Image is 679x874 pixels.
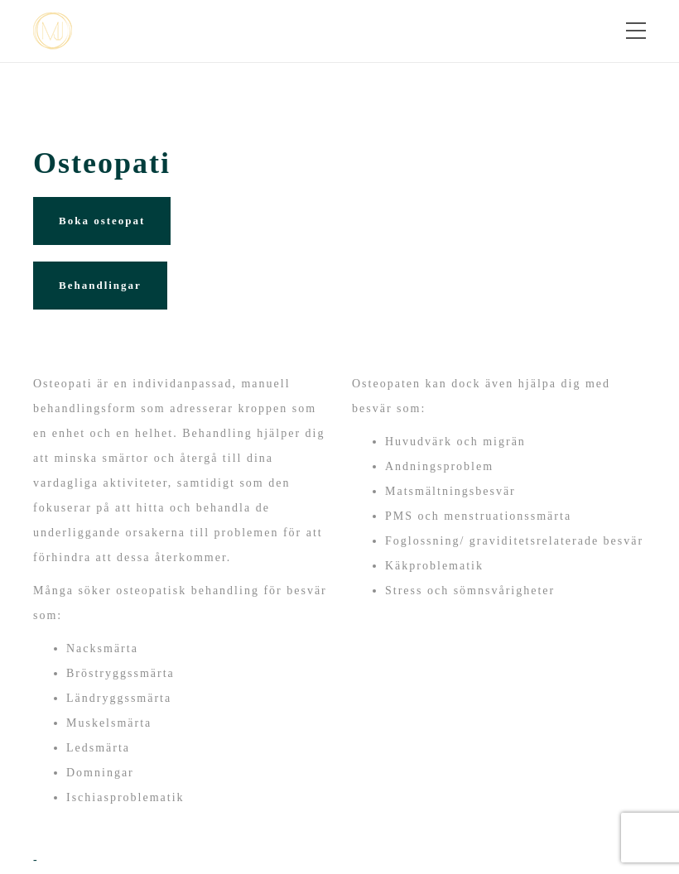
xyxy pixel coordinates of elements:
[33,262,167,310] a: Behandlingar
[626,30,646,31] span: Toggle menu
[385,504,646,529] li: PMS och menstruationssmärta
[33,12,72,50] img: mjstudio
[66,736,327,761] li: Ledsmärta
[33,197,171,245] a: Boka osteopat
[33,853,39,866] span: -
[385,479,646,504] li: Matsmältningsbesvär
[385,430,646,454] li: Huvudvärk och migrän
[33,12,72,50] a: mjstudio mjstudio mjstudio
[66,686,327,711] li: Ländryggssmärta
[66,785,327,810] li: Ischiasproblematik
[352,372,646,421] p: Osteopaten kan dock även hjälpa dig med besvär som:
[59,279,142,291] span: Behandlingar
[385,554,646,579] li: Käkproblematik
[33,146,646,180] span: Osteopati
[66,711,327,736] li: Muskelsmärta
[66,661,327,686] li: Bröstryggssmärta
[385,454,646,479] li: Andningsproblem
[33,372,327,570] p: Osteopati är en individanpassad, manuell behandlingsform som adresserar kroppen som en enhet och ...
[66,761,327,785] li: Domningar
[385,579,646,603] li: Stress och sömnsvårigheter
[66,636,327,661] li: Nacksmärta
[59,214,145,227] span: Boka osteopat
[33,579,327,628] p: Många söker osteopatisk behandling för besvär som:
[385,529,646,554] li: Foglossning/ graviditetsrelaterade besvär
